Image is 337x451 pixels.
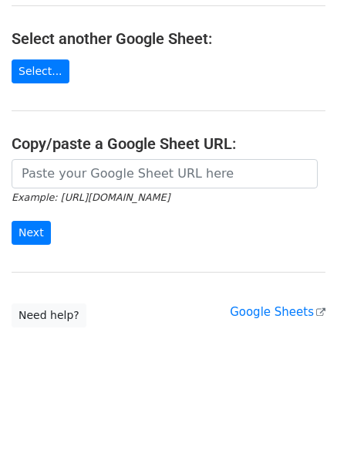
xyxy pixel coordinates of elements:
[12,134,325,153] h4: Copy/paste a Google Sheet URL:
[12,221,51,245] input: Next
[260,377,337,451] iframe: Chat Widget
[230,305,325,319] a: Google Sheets
[12,192,170,203] small: Example: [URL][DOMAIN_NAME]
[12,29,325,48] h4: Select another Google Sheet:
[12,59,69,83] a: Select...
[12,159,318,188] input: Paste your Google Sheet URL here
[12,303,86,327] a: Need help?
